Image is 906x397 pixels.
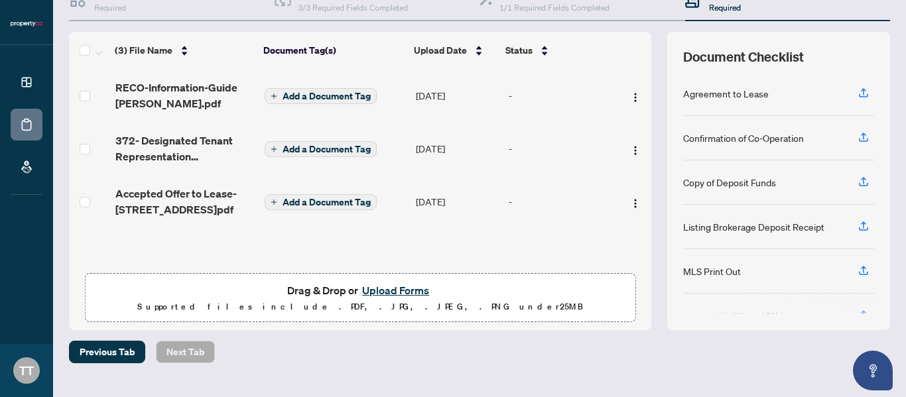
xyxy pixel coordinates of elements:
img: Logo [630,198,641,209]
span: Document Checklist [683,48,804,66]
span: 372- Designated Tenant Representation Agreement.pdf [115,133,255,164]
button: Previous Tab [69,341,145,363]
td: [DATE] [411,175,503,228]
span: RECO-Information-Guide [PERSON_NAME].pdf [115,80,255,111]
img: logo [11,20,42,28]
div: - [509,194,614,209]
button: Logo [625,85,646,106]
div: - [509,141,614,156]
button: Add a Document Tag [265,141,377,158]
div: Agreement to Lease [683,86,769,101]
th: Status [500,32,615,69]
span: plus [271,146,277,152]
span: 3/3 Required Fields Completed [298,3,408,13]
span: Required [94,3,126,13]
div: Listing Brokerage Deposit Receipt [683,219,824,234]
td: [DATE] [411,69,503,122]
th: (3) File Name [109,32,258,69]
img: Logo [630,145,641,156]
span: Add a Document Tag [283,91,371,101]
div: Copy of Deposit Funds [683,175,776,190]
button: Add a Document Tag [265,88,377,104]
button: Open asap [853,351,893,390]
th: Document Tag(s) [258,32,408,69]
div: MLS Print Out [683,264,741,278]
button: Add a Document Tag [265,141,377,157]
span: Accepted Offer to Lease- [STREET_ADDRESS]pdf [115,186,255,217]
span: Drag & Drop or [287,282,433,299]
button: Add a Document Tag [265,194,377,210]
span: plus [271,199,277,205]
img: Logo [630,92,641,103]
span: (3) File Name [115,43,172,58]
button: Logo [625,138,646,159]
button: Logo [625,191,646,212]
td: [DATE] [411,122,503,175]
span: Add a Document Tag [283,144,371,154]
button: Add a Document Tag [265,87,377,105]
div: - [509,88,614,103]
span: Previous Tab [80,341,135,363]
span: plus [271,93,277,99]
span: Drag & Drop orUpload FormsSupported files include .PDF, .JPG, .JPEG, .PNG under25MB [86,274,635,323]
span: Upload Date [414,43,467,58]
span: Add a Document Tag [283,198,371,207]
button: Upload Forms [358,282,433,299]
span: Required [709,3,741,13]
button: Next Tab [156,341,215,363]
button: Add a Document Tag [265,194,377,211]
th: Upload Date [409,32,501,69]
p: Supported files include .PDF, .JPG, .JPEG, .PNG under 25 MB [94,299,627,315]
span: 1/1 Required Fields Completed [499,3,610,13]
span: TT [19,361,34,380]
div: Confirmation of Co-Operation [683,131,804,145]
span: Status [505,43,533,58]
